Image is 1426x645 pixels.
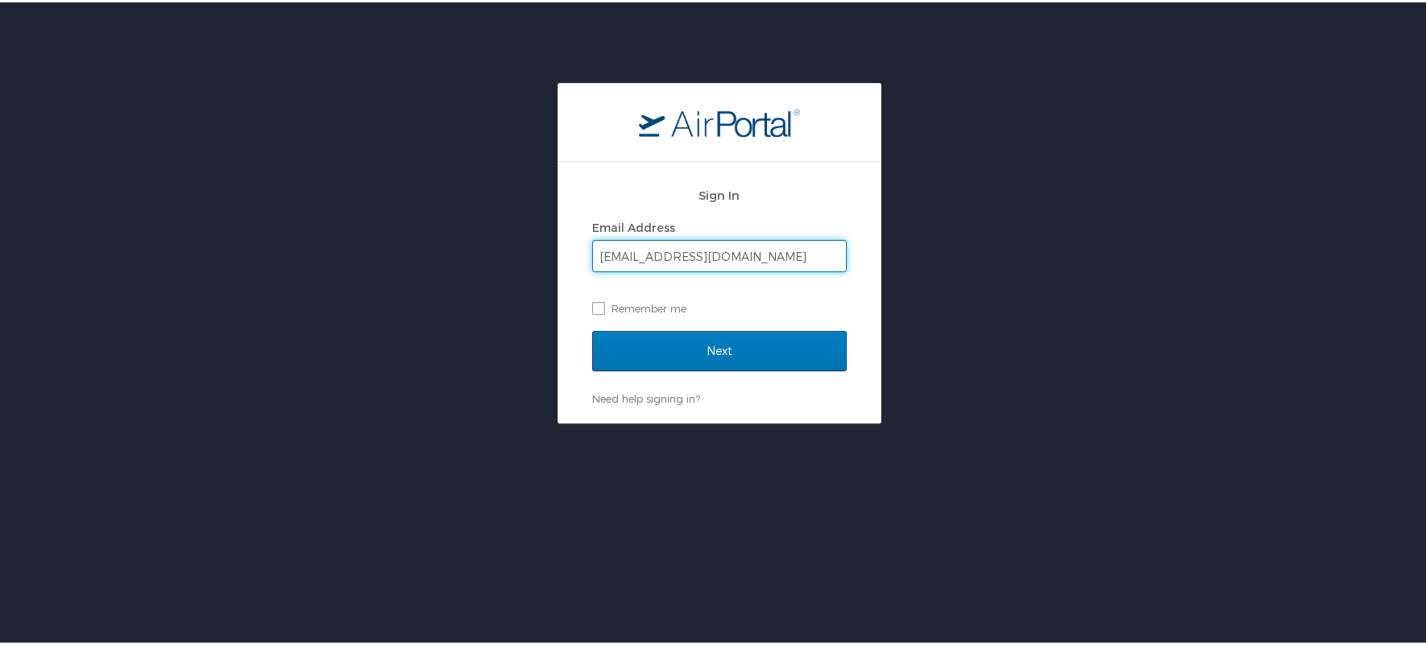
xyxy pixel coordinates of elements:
[592,218,675,232] label: Email Address
[592,294,847,318] label: Remember me
[592,184,847,202] h2: Sign In
[639,105,800,134] img: logo
[592,329,847,369] input: Next
[592,390,700,403] a: Need help signing in?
